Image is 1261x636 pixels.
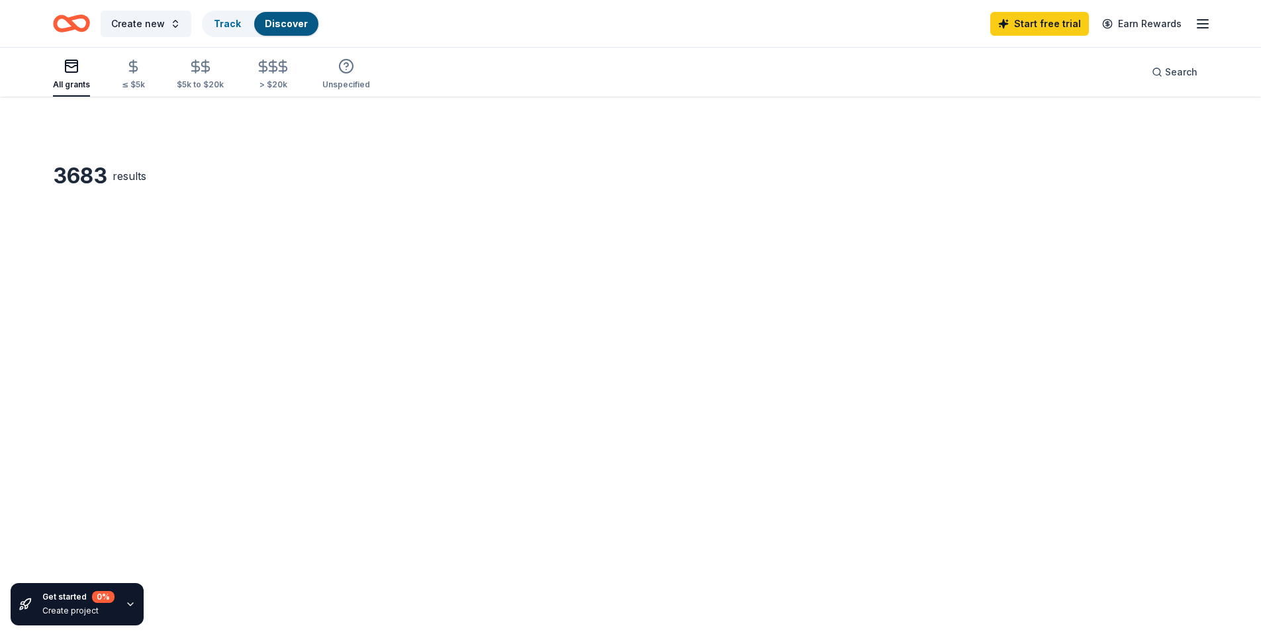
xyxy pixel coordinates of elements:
a: Home [53,8,90,39]
div: ≤ $5k [122,79,145,90]
div: All grants [53,79,90,90]
div: $5k to $20k [177,79,224,90]
div: 0 % [92,591,115,603]
a: Track [214,18,241,29]
div: Create project [42,606,115,616]
a: Earn Rewards [1094,12,1190,36]
button: Unspecified [322,53,370,97]
button: $5k to $20k [177,54,224,97]
div: results [113,168,146,184]
div: Unspecified [322,79,370,90]
button: All grants [53,53,90,97]
div: Get started [42,591,115,603]
a: Start free trial [990,12,1089,36]
button: Create new [101,11,191,37]
button: > $20k [256,54,291,97]
span: Search [1165,64,1197,80]
button: Search [1141,59,1208,85]
a: Discover [265,18,308,29]
span: Create new [111,16,165,32]
div: > $20k [256,79,291,90]
div: 3683 [53,163,107,189]
button: TrackDiscover [202,11,320,37]
button: ≤ $5k [122,54,145,97]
